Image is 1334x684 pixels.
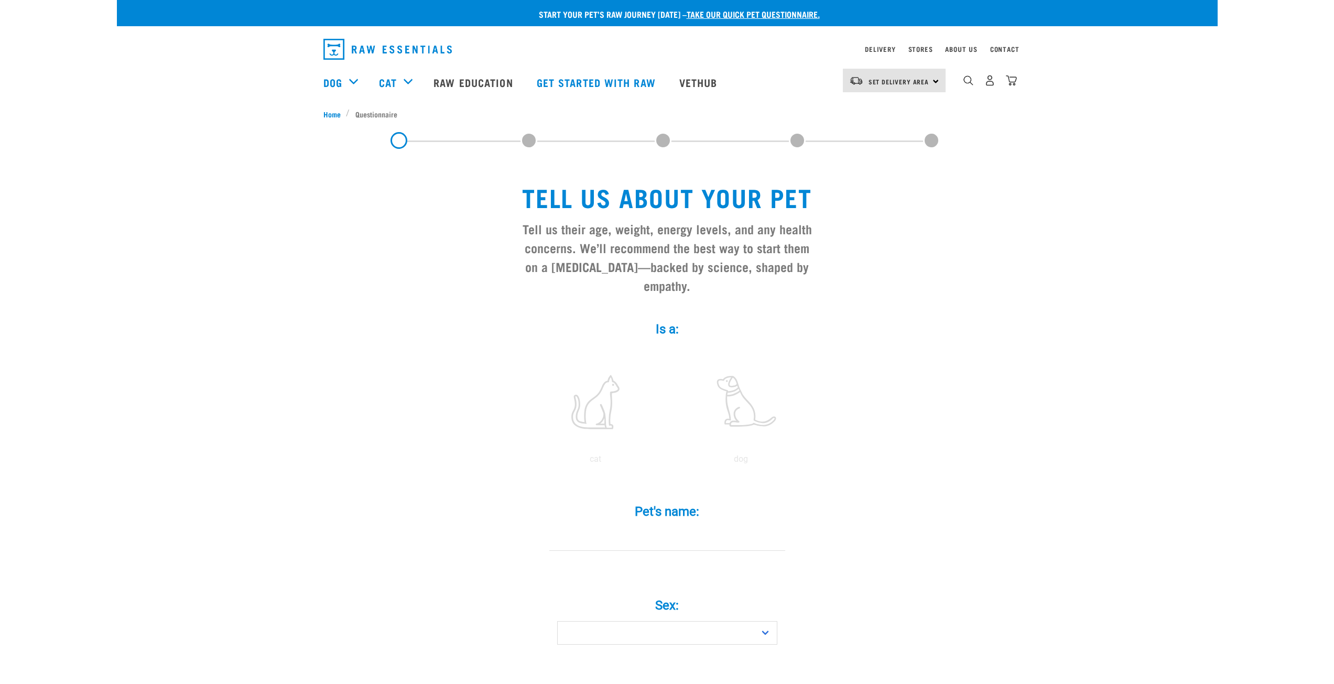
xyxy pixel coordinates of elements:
[869,80,929,83] span: Set Delivery Area
[990,47,1020,51] a: Contact
[525,453,666,465] p: cat
[323,108,341,120] span: Home
[323,108,346,120] a: Home
[518,182,816,211] h1: Tell us about your pet
[510,320,825,339] label: Is a:
[518,219,816,295] h3: Tell us their age, weight, energy levels, and any health concerns. We’ll recommend the best way t...
[849,76,863,85] img: van-moving.png
[323,108,1011,120] nav: breadcrumbs
[117,61,1218,103] nav: dropdown navigation
[125,8,1225,20] p: Start your pet’s raw journey [DATE] –
[323,74,342,90] a: Dog
[1006,75,1017,86] img: home-icon@2x.png
[945,47,977,51] a: About Us
[984,75,995,86] img: user.png
[669,61,731,103] a: Vethub
[963,75,973,85] img: home-icon-1@2x.png
[510,596,825,615] label: Sex:
[670,453,812,465] p: dog
[526,61,669,103] a: Get started with Raw
[315,35,1020,64] nav: dropdown navigation
[510,502,825,521] label: Pet's name:
[908,47,933,51] a: Stores
[423,61,526,103] a: Raw Education
[687,12,820,16] a: take our quick pet questionnaire.
[323,39,452,60] img: Raw Essentials Logo
[379,74,397,90] a: Cat
[865,47,895,51] a: Delivery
